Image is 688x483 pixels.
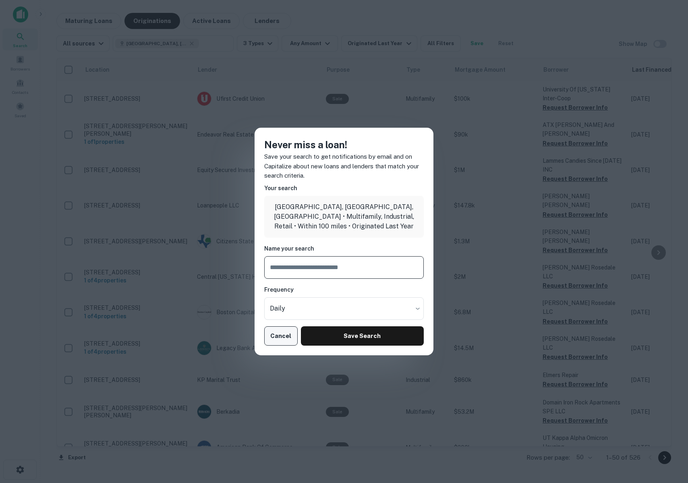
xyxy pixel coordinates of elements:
[648,419,688,457] iframe: Chat Widget
[264,152,424,180] p: Save your search to get notifications by email and on Capitalize about new loans and lenders that...
[264,137,424,152] h4: Never miss a loan!
[264,184,424,193] h6: Your search
[301,326,424,346] button: Save Search
[264,285,424,294] h6: Frequency
[264,297,424,320] div: Without label
[271,202,417,231] p: [GEOGRAPHIC_DATA], [GEOGRAPHIC_DATA], [GEOGRAPHIC_DATA] • Multifamily, Industrial, Retail • Withi...
[264,326,298,346] button: Cancel
[264,244,424,253] h6: Name your search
